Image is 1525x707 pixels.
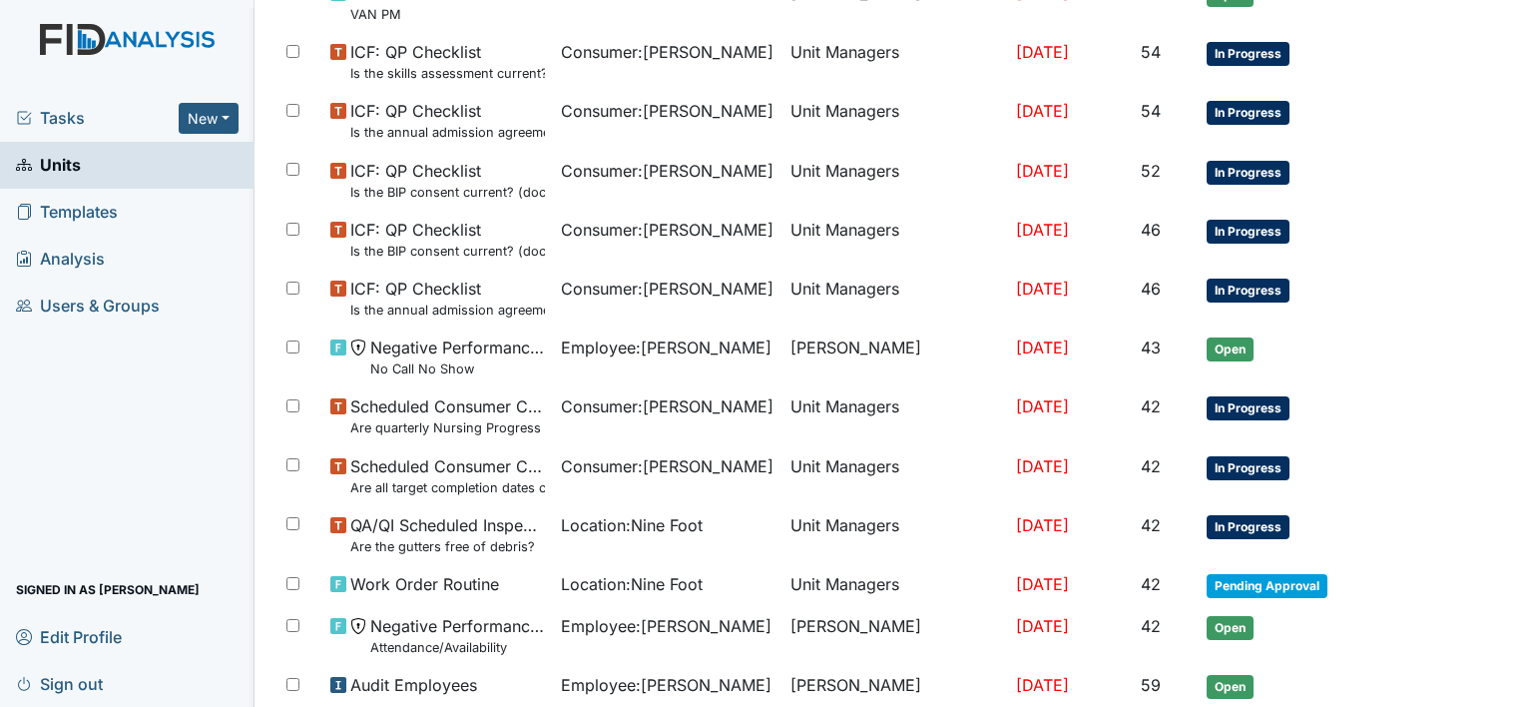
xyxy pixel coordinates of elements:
[782,386,1008,445] td: Unit Managers
[561,614,771,638] span: Employee : [PERSON_NAME]
[1141,220,1161,240] span: 46
[561,394,773,418] span: Consumer : [PERSON_NAME]
[1207,279,1289,303] span: In Progress
[1016,338,1069,357] span: [DATE]
[16,244,105,275] span: Analysis
[16,574,200,605] span: Signed in as [PERSON_NAME]
[1016,616,1069,636] span: [DATE]
[16,621,122,652] span: Edit Profile
[350,418,545,437] small: Are quarterly Nursing Progress Notes/Visual Assessments completed by the end of the month followi...
[782,210,1008,269] td: Unit Managers
[1016,279,1069,299] span: [DATE]
[1141,515,1161,535] span: 42
[16,291,160,322] span: Users & Groups
[370,336,545,378] span: Negative Performance Review No Call No Show
[350,5,433,24] small: VAN PM
[782,91,1008,150] td: Unit Managers
[1141,396,1161,416] span: 42
[370,359,545,378] small: No Call No Show
[16,106,179,130] a: Tasks
[16,668,103,699] span: Sign out
[1207,396,1289,420] span: In Progress
[1141,101,1161,121] span: 54
[1016,42,1069,62] span: [DATE]
[782,564,1008,606] td: Unit Managers
[350,513,545,556] span: QA/QI Scheduled Inspection Are the gutters free of debris?
[350,673,477,697] span: Audit Employees
[561,159,773,183] span: Consumer : [PERSON_NAME]
[782,269,1008,328] td: Unit Managers
[350,64,545,83] small: Is the skills assessment current? (document the date in the comment section)
[16,197,118,228] span: Templates
[179,103,239,134] button: New
[1016,574,1069,594] span: [DATE]
[350,394,545,437] span: Scheduled Consumer Chart Review Are quarterly Nursing Progress Notes/Visual Assessments completed...
[561,99,773,123] span: Consumer : [PERSON_NAME]
[370,614,545,657] span: Negative Performance Review Attendance/Availability
[350,242,545,261] small: Is the BIP consent current? (document the date, BIP number in the comment section)
[782,446,1008,505] td: Unit Managers
[1016,161,1069,181] span: [DATE]
[16,150,81,181] span: Units
[1207,616,1254,640] span: Open
[350,537,545,556] small: Are the gutters free of debris?
[1141,616,1161,636] span: 42
[1141,338,1161,357] span: 43
[350,218,545,261] span: ICF: QP Checklist Is the BIP consent current? (document the date, BIP number in the comment section)
[1016,456,1069,476] span: [DATE]
[561,336,771,359] span: Employee : [PERSON_NAME]
[1207,675,1254,699] span: Open
[1141,574,1161,594] span: 42
[561,40,773,64] span: Consumer : [PERSON_NAME]
[350,99,545,142] span: ICF: QP Checklist Is the annual admission agreement current? (document the date in the comment se...
[561,572,703,596] span: Location : Nine Foot
[1016,101,1069,121] span: [DATE]
[1207,161,1289,185] span: In Progress
[782,32,1008,91] td: Unit Managers
[1207,42,1289,66] span: In Progress
[1207,574,1327,598] span: Pending Approval
[1016,515,1069,535] span: [DATE]
[350,123,545,142] small: Is the annual admission agreement current? (document the date in the comment section)
[350,40,545,83] span: ICF: QP Checklist Is the skills assessment current? (document the date in the comment section)
[350,277,545,320] span: ICF: QP Checklist Is the annual admission agreement current? (document the date in the comment se...
[561,454,773,478] span: Consumer : [PERSON_NAME]
[350,301,545,320] small: Is the annual admission agreement current? (document the date in the comment section)
[782,606,1008,665] td: [PERSON_NAME]
[1207,456,1289,480] span: In Progress
[1207,220,1289,244] span: In Progress
[1207,515,1289,539] span: In Progress
[561,277,773,301] span: Consumer : [PERSON_NAME]
[1141,42,1161,62] span: 54
[1141,456,1161,476] span: 42
[350,183,545,202] small: Is the BIP consent current? (document the date, BIP number in the comment section)
[1016,220,1069,240] span: [DATE]
[1207,101,1289,125] span: In Progress
[350,572,499,596] span: Work Order Routine
[1016,675,1069,695] span: [DATE]
[782,151,1008,210] td: Unit Managers
[782,505,1008,564] td: Unit Managers
[561,673,771,697] span: Employee : [PERSON_NAME]
[350,454,545,497] span: Scheduled Consumer Chart Review Are all target completion dates current (not expired)?
[782,665,1008,707] td: [PERSON_NAME]
[350,478,545,497] small: Are all target completion dates current (not expired)?
[561,218,773,242] span: Consumer : [PERSON_NAME]
[350,159,545,202] span: ICF: QP Checklist Is the BIP consent current? (document the date, BIP number in the comment section)
[782,328,1008,386] td: [PERSON_NAME]
[370,638,545,657] small: Attendance/Availability
[1141,161,1161,181] span: 52
[561,513,703,537] span: Location : Nine Foot
[1016,396,1069,416] span: [DATE]
[1207,338,1254,361] span: Open
[1141,675,1161,695] span: 59
[1141,279,1161,299] span: 46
